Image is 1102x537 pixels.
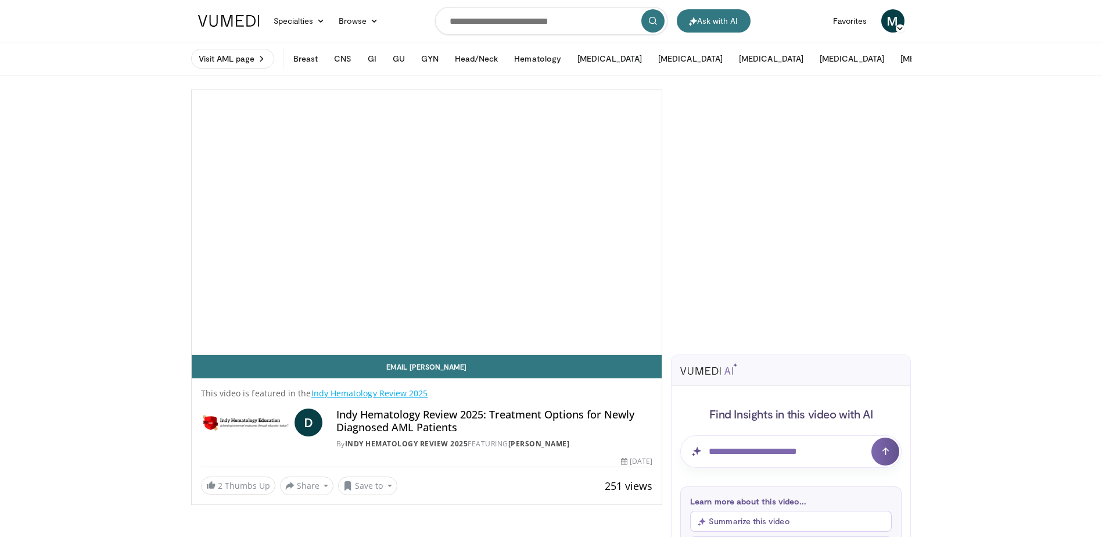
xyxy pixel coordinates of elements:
[690,511,892,532] button: Summarize this video
[605,479,652,493] span: 251 views
[621,456,652,467] div: [DATE]
[267,9,332,33] a: Specialties
[690,496,892,506] p: Learn more about this video...
[286,47,325,70] button: Breast
[651,47,730,70] button: [MEDICAL_DATA]
[414,47,445,70] button: GYN
[508,439,570,449] a: [PERSON_NAME]
[345,439,468,449] a: Indy Hematology Review 2025
[336,439,652,449] div: By FEATURING
[192,90,662,355] video-js: Video Player
[881,9,904,33] a: M
[361,47,383,70] button: GI
[201,388,653,399] p: This video is featured in the
[680,363,737,375] img: vumedi-ai-logo.svg
[893,47,972,70] button: [MEDICAL_DATA]
[218,480,222,491] span: 2
[201,409,290,436] img: Indy Hematology Review 2025
[435,7,667,35] input: Search topics, interventions
[680,406,902,421] h4: Find Insights in this video with AI
[327,47,358,70] button: CNS
[311,388,428,399] a: Indy Hematology Review 2025
[386,47,412,70] button: GU
[332,9,385,33] a: Browse
[191,49,274,69] a: Visit AML page
[192,355,662,378] a: Email [PERSON_NAME]
[813,47,891,70] button: [MEDICAL_DATA]
[201,477,275,495] a: 2 Thumbs Up
[570,47,649,70] button: [MEDICAL_DATA]
[448,47,505,70] button: Head/Neck
[336,409,652,434] h4: Indy Hematology Review 2025: Treatment Options for Newly Diagnosed AML Patients
[507,47,568,70] button: Hematology
[280,477,334,495] button: Share
[677,9,751,33] button: Ask with AI
[732,47,810,70] button: [MEDICAL_DATA]
[338,477,397,495] button: Save to
[295,409,322,436] a: D
[826,9,874,33] a: Favorites
[680,435,902,468] input: Question for AI
[198,15,260,27] img: VuMedi Logo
